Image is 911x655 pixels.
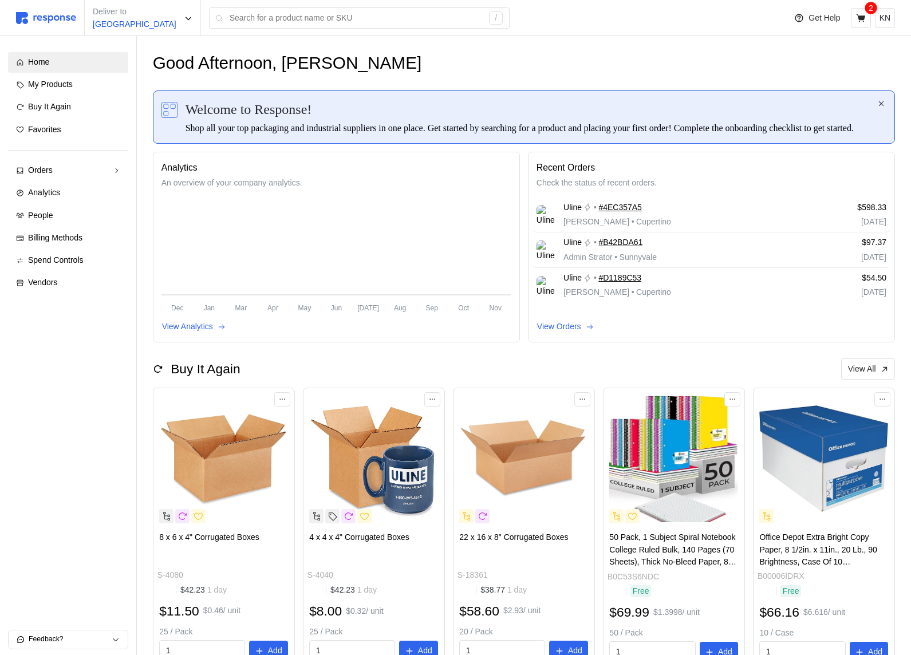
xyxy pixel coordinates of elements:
[394,303,406,311] tspan: Aug
[203,605,240,617] p: $0.46 / unit
[28,188,60,197] span: Analytics
[330,584,377,597] p: $42.23
[9,630,128,649] button: Feedback?
[186,121,877,135] div: Shop all your top packaging and industrial suppliers in one place. Get started by searching for a...
[171,360,240,378] h2: Buy It Again
[598,272,641,285] a: #D1189C53
[309,626,438,638] p: 25 / Pack
[8,74,128,95] a: My Products
[162,321,213,333] p: View Analytics
[330,303,341,311] tspan: Jun
[159,602,199,620] h2: $11.50
[805,272,886,285] p: $54.50
[613,252,620,262] span: •
[609,394,738,523] img: 810ItUyjRiL._AC_SX466_.jpg
[805,236,886,249] p: $97.37
[309,394,438,523] img: S-4040
[28,278,57,287] span: Vendors
[505,585,527,594] span: 1 day
[563,202,582,214] span: Uline
[805,286,886,299] p: [DATE]
[563,251,657,264] p: Admin Strator Sunnyvale
[537,205,555,224] img: Uline
[425,303,438,311] tspan: Sep
[537,160,886,175] p: Recent Orders
[489,11,503,25] div: /
[594,236,597,249] p: •
[459,626,588,638] p: 20 / Pack
[186,99,312,120] span: Welcome to Response!
[609,603,649,621] h2: $69.99
[759,532,877,579] span: Office Depot Extra Bright Copy Paper, 8 1/2in. x 11in., 20 Lb., 90 Brightness, Case Of 10 [PERSON...
[459,532,568,542] span: 22 x 16 x 8" Corrugated Boxes
[8,160,128,181] a: Orders
[787,7,847,29] button: Get Help
[759,394,888,523] img: 61VbZitEVcL._AC_SX466_.jpg
[8,183,128,203] a: Analytics
[93,6,176,18] p: Deliver to
[16,12,76,24] img: svg%3e
[537,177,886,190] p: Check the status of recent orders.
[171,303,183,311] tspan: Dec
[355,585,377,594] span: 1 day
[629,287,636,297] span: •
[563,286,671,299] p: [PERSON_NAME] Cupertino
[157,569,183,582] p: S-4080
[759,603,799,621] h2: $66.16
[153,52,422,74] h1: Good Afternoon, [PERSON_NAME]
[161,160,511,175] p: Analytics
[8,97,128,117] a: Buy It Again
[609,627,738,640] p: 50 / Pack
[230,8,483,29] input: Search for a product name or SKU
[758,570,804,583] p: B00006IDRX
[8,228,128,248] a: Billing Methods
[205,585,227,594] span: 1 day
[563,272,582,285] span: Uline
[298,303,311,311] tspan: May
[8,206,128,226] a: People
[459,602,499,620] h2: $58.60
[608,571,659,583] p: B0C53S6NDC
[805,216,886,228] p: [DATE]
[458,303,469,311] tspan: Oct
[267,303,278,311] tspan: Apr
[598,202,642,214] a: #4EC357A5
[759,627,888,640] p: 10 / Case
[159,532,259,542] span: 8 x 6 x 4" Corrugated Boxes
[235,303,247,311] tspan: Mar
[159,626,288,638] p: 25 / Pack
[563,216,671,228] p: [PERSON_NAME] Cupertino
[653,606,700,619] p: $1.3998 / unit
[594,202,597,214] p: •
[28,57,49,66] span: Home
[609,532,736,603] span: 50 Pack, 1 Subject Spiral Notebook College Ruled Bulk, 140 Pages (70 Sheets), Thick No-Bleed Pape...
[161,102,178,118] img: svg%3e
[159,394,288,523] img: S-4080
[563,236,582,249] span: Uline
[309,602,342,620] h2: $8.00
[161,320,226,334] button: View Analytics
[180,584,227,597] p: $42.23
[875,8,895,28] button: KN
[459,394,588,523] img: S-18361
[8,120,128,140] a: Favorites
[848,363,876,376] p: View All
[309,532,409,542] span: 4 x 4 x 4" Corrugated Boxes
[783,585,799,598] p: Free
[809,12,840,25] p: Get Help
[633,585,649,598] p: Free
[203,303,214,311] tspan: Jan
[93,18,176,31] p: [GEOGRAPHIC_DATA]
[598,236,642,249] a: #B42BDA61
[537,240,555,259] img: Uline
[489,303,501,311] tspan: Nov
[805,251,886,264] p: [DATE]
[841,358,895,380] button: View All
[480,584,527,597] p: $38.77
[28,102,71,111] span: Buy It Again
[537,276,555,295] img: Uline
[28,125,61,134] span: Favorites
[594,272,597,285] p: •
[357,303,379,311] tspan: [DATE]
[28,211,53,220] span: People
